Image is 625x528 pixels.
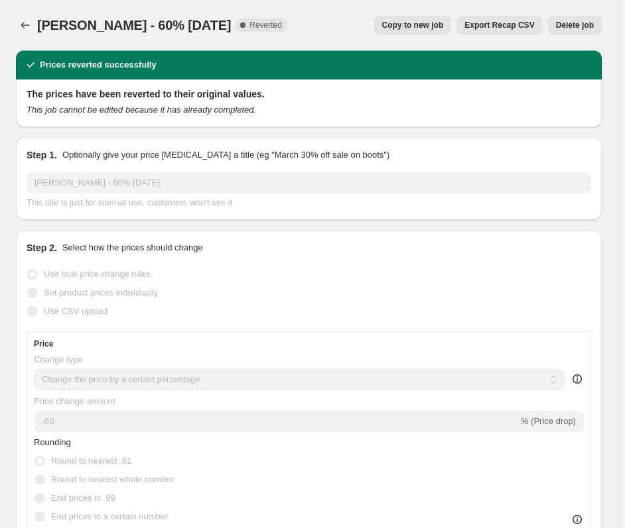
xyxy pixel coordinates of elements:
button: Export Recap CSV [456,16,542,34]
span: Delete job [556,20,594,30]
span: Reverted [249,20,282,30]
h2: Step 1. [27,148,57,162]
span: Rounding [34,437,71,447]
span: [PERSON_NAME] - 60% [DATE] [37,18,231,32]
h3: Price [34,339,53,349]
span: % (Price drop) [521,416,576,426]
span: End prices in a certain number [51,511,168,521]
span: Use CSV upload [44,306,107,316]
span: Use bulk price change rules [44,269,150,279]
span: Price change amount [34,396,115,406]
span: End prices in .99 [51,493,115,503]
span: Round to nearest whole number [51,474,174,484]
button: Copy to new job [374,16,452,34]
input: 30% off holiday sale [27,172,591,193]
i: This job cannot be edited because it has already completed. [27,105,256,115]
h2: Prices reverted successfully [40,58,157,72]
button: Price change jobs [16,16,35,34]
input: -15 [34,411,518,432]
p: Optionally give your price [MEDICAL_DATA] a title (eg "March 30% off sale on boots") [62,148,389,162]
span: Round to nearest .01 [51,456,131,466]
h2: The prices have been reverted to their original values. [27,87,591,101]
button: Delete job [548,16,602,34]
span: Set product prices individually [44,288,158,297]
p: Select how the prices should change [62,241,203,254]
span: This title is just for internal use, customers won't see it [27,197,232,207]
span: Change type [34,354,83,364]
h2: Step 2. [27,241,57,254]
div: help [571,372,584,386]
span: Copy to new job [382,20,444,30]
span: Export Recap CSV [464,20,534,30]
